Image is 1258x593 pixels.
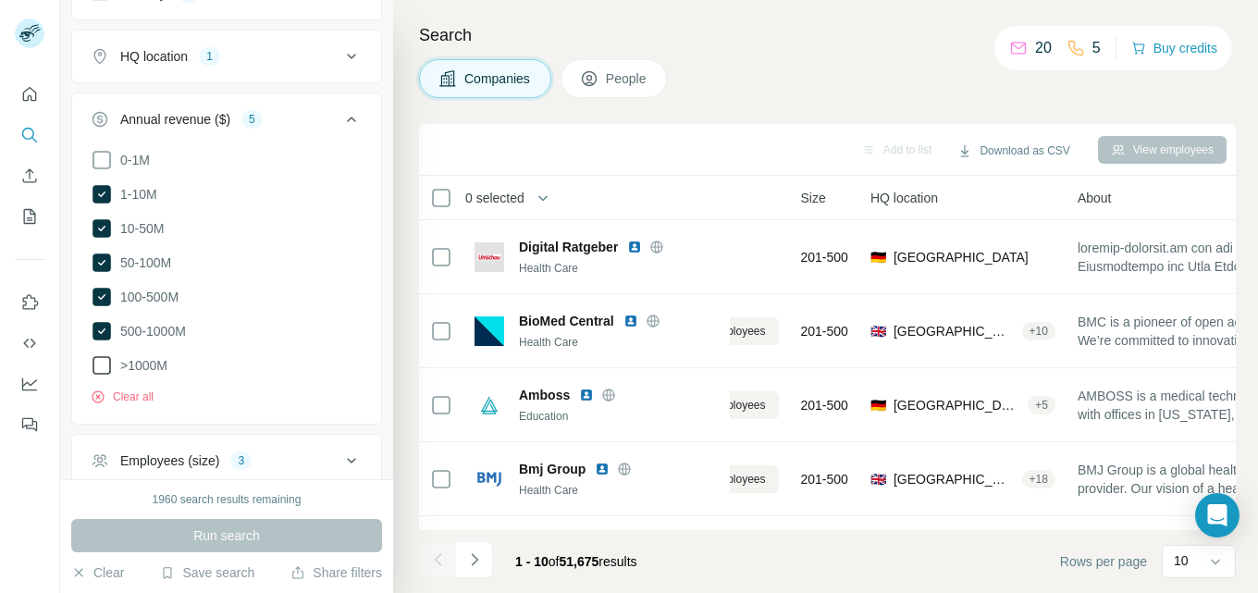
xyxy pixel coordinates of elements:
[894,396,1020,414] span: [GEOGRAPHIC_DATA], [GEOGRAPHIC_DATA]
[153,491,302,508] div: 1960 search results remaining
[1060,552,1147,571] span: Rows per page
[15,200,44,233] button: My lists
[560,554,599,569] span: 51,675
[519,482,719,499] div: Health Care
[290,563,382,582] button: Share filters
[230,452,252,469] div: 3
[199,48,220,65] div: 1
[519,408,719,425] div: Education
[113,253,171,272] span: 50-100M
[519,238,618,256] span: Digital Ratgeber
[475,390,504,420] img: Logo of Amboss
[519,334,719,351] div: Health Care
[91,389,154,405] button: Clear all
[515,554,549,569] span: 1 - 10
[465,189,524,207] span: 0 selected
[1022,471,1055,488] div: + 18
[870,470,886,488] span: 🇬🇧
[519,260,719,277] div: Health Care
[113,219,164,238] span: 10-50M
[623,314,638,328] img: LinkedIn logo
[801,470,848,488] span: 201-500
[15,408,44,441] button: Feedback
[15,327,44,360] button: Use Surfe API
[72,97,381,149] button: Annual revenue ($)5
[113,356,167,375] span: >1000M
[120,110,230,129] div: Annual revenue ($)
[1195,493,1239,537] div: Open Intercom Messenger
[1028,397,1055,414] div: + 5
[1035,37,1052,59] p: 20
[15,159,44,192] button: Enrich CSV
[72,439,381,483] button: Employees (size)3
[870,248,886,266] span: 🇩🇪
[894,322,1015,340] span: [GEOGRAPHIC_DATA], [GEOGRAPHIC_DATA]|[GEOGRAPHIC_DATA]|[GEOGRAPHIC_DATA] (N)|[GEOGRAPHIC_DATA]
[1022,323,1055,340] div: + 10
[606,69,648,88] span: People
[15,78,44,111] button: Quick start
[801,396,848,414] span: 201-500
[71,563,124,582] button: Clear
[515,554,637,569] span: results
[15,118,44,152] button: Search
[464,69,532,88] span: Companies
[113,322,186,340] span: 500-1000M
[160,563,254,582] button: Save search
[120,451,219,470] div: Employees (size)
[549,554,560,569] span: of
[475,464,504,494] img: Logo of Bmj Group
[801,322,848,340] span: 201-500
[595,462,610,476] img: LinkedIn logo
[801,248,848,266] span: 201-500
[475,316,504,346] img: Logo of BioMed Central
[72,34,381,79] button: HQ location1
[15,367,44,401] button: Dashboard
[579,388,594,402] img: LinkedIn logo
[1131,35,1217,61] button: Buy credits
[870,396,886,414] span: 🇩🇪
[241,111,263,128] div: 5
[519,460,586,478] span: Bmj Group
[113,185,157,204] span: 1-10M
[801,189,826,207] span: Size
[113,151,150,169] span: 0-1M
[1174,551,1189,570] p: 10
[419,22,1236,48] h4: Search
[456,541,493,578] button: Navigate to next page
[870,189,938,207] span: HQ location
[120,47,188,66] div: HQ location
[1092,37,1101,59] p: 5
[894,248,1029,266] span: [GEOGRAPHIC_DATA]
[1078,189,1112,207] span: About
[519,312,614,330] span: BioMed Central
[519,386,570,404] span: Amboss
[870,322,886,340] span: 🇬🇧
[113,288,179,306] span: 100-500M
[15,286,44,319] button: Use Surfe on LinkedIn
[944,137,1082,165] button: Download as CSV
[475,242,504,272] img: Logo of Digital Ratgeber
[627,240,642,254] img: LinkedIn logo
[894,470,1015,488] span: [GEOGRAPHIC_DATA], [GEOGRAPHIC_DATA]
